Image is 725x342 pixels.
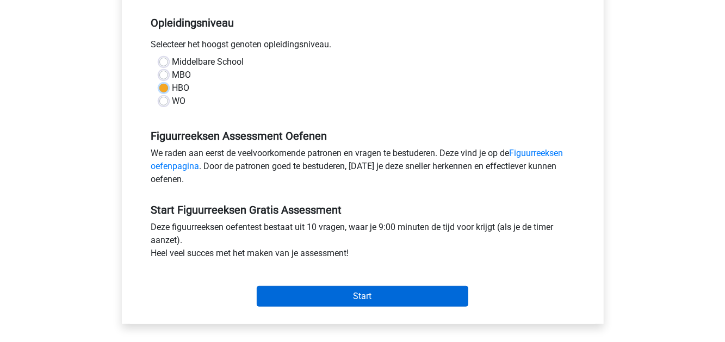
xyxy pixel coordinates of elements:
div: Deze figuurreeksen oefentest bestaat uit 10 vragen, waar je 9:00 minuten de tijd voor krijgt (als... [143,221,583,264]
label: HBO [172,82,190,95]
h5: Figuurreeksen Assessment Oefenen [151,129,574,142]
div: We raden aan eerst de veelvoorkomende patronen en vragen te bestuderen. Deze vind je op de . Door... [143,147,583,190]
div: Selecteer het hoogst genoten opleidingsniveau. [143,38,583,55]
h5: Start Figuurreeksen Gratis Assessment [151,203,574,216]
label: WO [172,95,186,108]
label: Middelbare School [172,55,244,69]
h5: Opleidingsniveau [151,12,574,34]
input: Start [257,286,468,307]
label: MBO [172,69,191,82]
